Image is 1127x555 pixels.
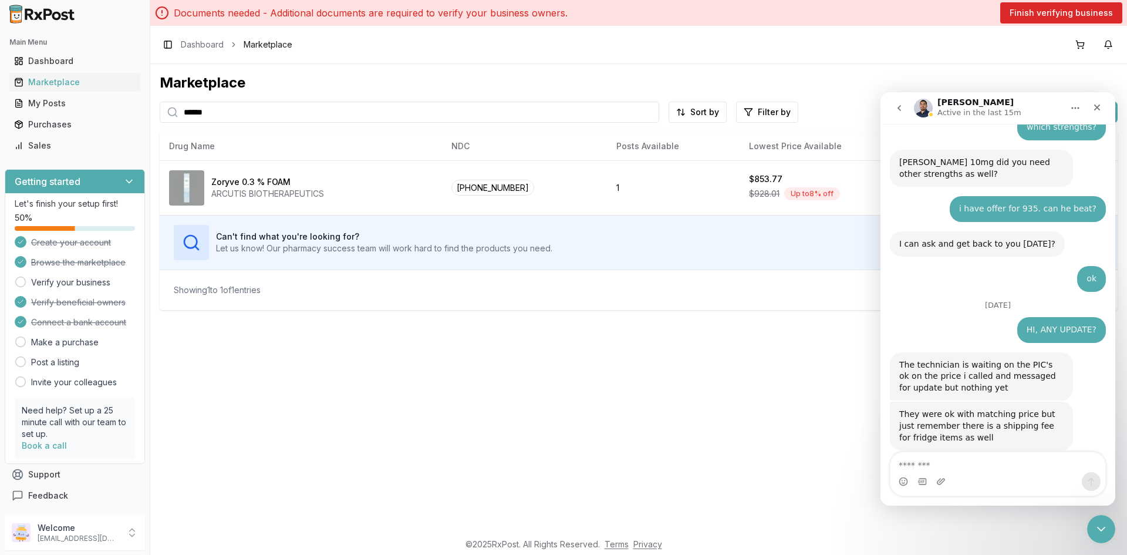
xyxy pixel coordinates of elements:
button: My Posts [5,94,145,113]
img: User avatar [12,523,31,542]
div: $853.77 [749,173,782,185]
h2: Main Menu [9,38,140,47]
button: Sort by [669,102,727,123]
span: Connect a bank account [31,317,126,328]
div: Sales [14,140,136,152]
a: Sales [9,135,140,156]
div: Marketplace [14,76,136,88]
div: Showing 1 to 1 of 1 entries [174,284,261,296]
span: $928.01 [749,188,780,200]
span: 50 % [15,212,32,224]
img: RxPost Logo [5,5,80,23]
a: Post a listing [31,356,79,368]
div: Marketplace [160,73,1118,92]
span: Marketplace [244,39,292,51]
span: Verify beneficial owners [31,297,126,308]
div: Zoryve 0.3 % FOAM [211,176,291,188]
span: Filter by [758,106,791,118]
iframe: Intercom live chat [880,92,1115,506]
p: Let us know! Our pharmacy success team will work hard to find the products you need. [216,243,552,254]
button: Filter by [736,102,798,123]
p: Let's finish your setup first! [15,198,135,210]
h3: Getting started [15,174,80,189]
p: Documents needed - Additional documents are required to verify your business owners. [174,6,568,20]
span: Create your account [31,237,111,248]
a: Book a call [22,440,67,450]
th: NDC [442,132,607,160]
div: Dashboard [14,55,136,67]
button: Feedback [5,485,145,506]
span: Browse the marketplace [31,257,126,268]
span: Sort by [690,106,719,118]
a: Verify your business [31,277,110,288]
a: Marketplace [9,72,140,93]
div: Purchases [14,119,136,130]
a: Privacy [633,539,662,549]
img: Zoryve 0.3 % FOAM [169,170,204,206]
a: Dashboard [181,39,224,51]
button: Dashboard [5,52,145,70]
p: Need help? Set up a 25 minute call with our team to set up. [22,405,128,440]
th: Drug Name [160,132,442,160]
a: Dashboard [9,51,140,72]
h3: Can't find what you're looking for? [216,231,552,243]
th: Posts Available [607,132,740,160]
div: My Posts [14,97,136,109]
span: [PHONE_NUMBER] [451,180,534,196]
nav: breadcrumb [181,39,292,51]
a: Terms [605,539,629,549]
a: Purchases [9,114,140,135]
th: Lowest Price Available [740,132,921,160]
div: Up to 8 % off [784,187,840,200]
iframe: Intercom live chat [1087,515,1115,543]
a: Make a purchase [31,337,99,348]
button: Marketplace [5,73,145,92]
button: Support [5,464,145,485]
p: [EMAIL_ADDRESS][DOMAIN_NAME] [38,534,119,543]
span: Feedback [28,490,68,502]
a: Invite your colleagues [31,376,117,388]
div: ARCUTIS BIOTHERAPEUTICS [211,188,324,200]
button: Purchases [5,115,145,134]
button: Finish verifying business [1000,2,1122,23]
button: Sales [5,136,145,155]
a: My Posts [9,93,140,114]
